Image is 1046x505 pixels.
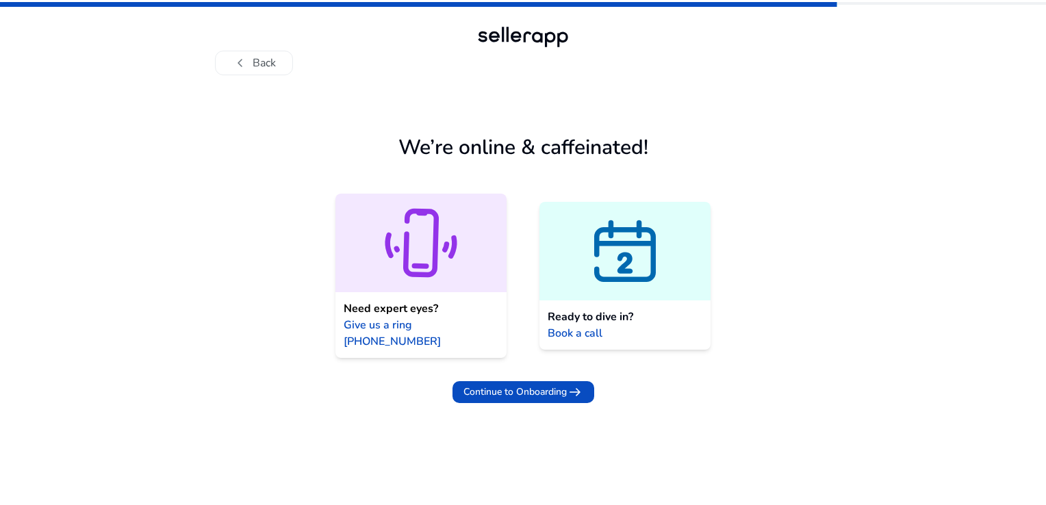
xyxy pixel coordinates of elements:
span: Give us a ring [PHONE_NUMBER] [344,317,498,350]
span: chevron_left [232,55,248,71]
button: Continue to Onboardingarrow_right_alt [452,381,594,403]
span: Continue to Onboarding [463,385,567,399]
button: chevron_leftBack [215,51,293,75]
span: Ready to dive in? [548,309,633,325]
h1: We’re online & caffeinated! [398,135,648,160]
span: Book a call [548,325,602,341]
a: Need expert eyes?Give us a ring [PHONE_NUMBER] [335,194,507,358]
span: arrow_right_alt [567,384,583,400]
span: Need expert eyes? [344,300,438,317]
